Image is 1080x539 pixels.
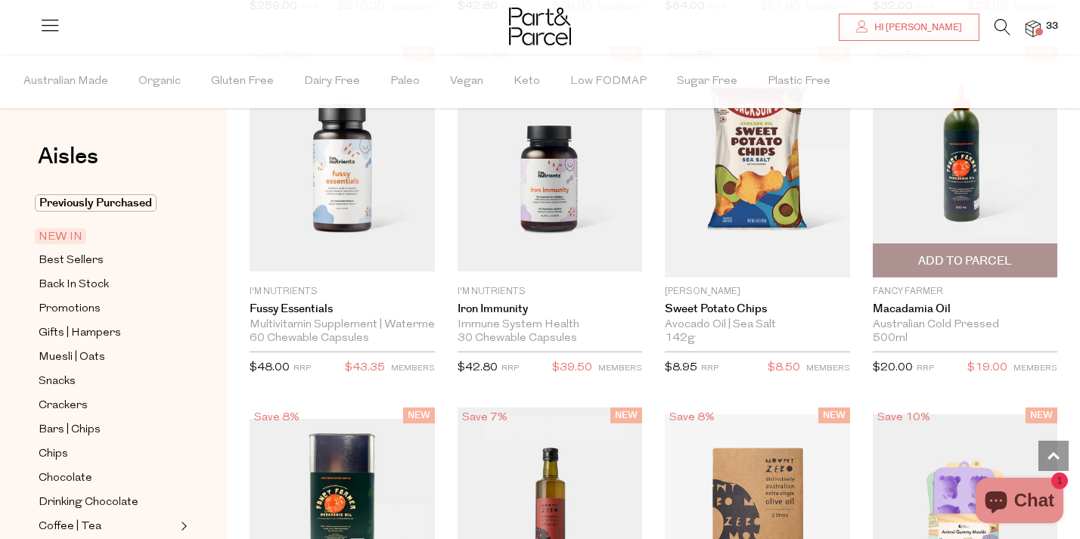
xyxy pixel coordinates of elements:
button: Expand/Collapse Coffee | Tea [177,517,188,535]
img: Macadamia Oil [873,57,1058,266]
a: Aisles [38,145,98,183]
a: Back In Stock [39,275,176,294]
a: Previously Purchased [39,194,176,212]
span: Gifts | Hampers [39,324,121,342]
span: Chips [39,445,68,463]
span: Keto [514,55,540,108]
span: NEW [403,407,435,423]
span: Australian Made [23,55,108,108]
span: Bars | Chips [39,421,101,439]
span: Muesli | Oats [39,348,105,367]
small: RRP [917,364,934,373]
span: Organic [138,55,181,108]
div: Save 10% [873,407,935,428]
div: Save 8% [665,407,719,428]
a: Drinking Chocolate [39,493,176,512]
a: Bars | Chips [39,420,176,439]
span: Crackers [39,397,88,415]
p: I'm Nutrients [458,285,643,299]
div: Multivitamin Supplement | Watermelon [250,318,435,332]
div: Australian Cold Pressed [873,318,1058,332]
div: Immune System Health [458,318,643,332]
small: RRP [701,364,718,373]
a: 33 [1026,20,1041,36]
img: Part&Parcel [509,8,571,45]
small: MEMBERS [806,364,850,373]
a: Muesli | Oats [39,348,176,367]
a: Crackers [39,396,176,415]
button: Add To Parcel [873,243,1058,277]
p: I'm Nutrients [250,285,435,299]
span: $48.00 [250,362,290,373]
a: Chocolate [39,469,176,488]
span: Best Sellers [39,252,104,270]
small: RRP [293,364,311,373]
span: $39.50 [552,358,592,378]
a: Sweet Potato Chips [665,302,850,316]
span: Gluten Free [211,55,274,108]
span: Dairy Free [304,55,360,108]
a: Fussy Essentials [250,302,435,316]
span: Low FODMAP [570,55,647,108]
span: $8.50 [768,358,800,378]
div: Save 8% [250,407,304,428]
small: RRP [501,364,519,373]
img: Iron Immunity [458,53,643,271]
span: Chocolate [39,469,92,488]
span: 30 Chewable Capsules [458,332,577,345]
span: Sugar Free [677,55,737,108]
p: Fancy Farmer [873,285,1058,299]
span: 500ml [873,332,908,345]
a: Iron Immunity [458,302,643,316]
span: $42.80 [458,362,498,373]
span: NEW IN [35,228,86,244]
span: Snacks [39,373,76,391]
a: Coffee | Tea [39,517,176,536]
span: 33 [1042,20,1062,33]
span: NEW [818,407,850,423]
span: Drinking Chocolate [39,494,138,512]
span: 142g [665,332,695,345]
span: 60 Chewable Capsules [250,332,369,345]
img: Fussy Essentials [250,53,435,271]
span: Add To Parcel [918,253,1012,269]
a: Best Sellers [39,251,176,270]
span: Promotions [39,300,101,318]
a: Gifts | Hampers [39,324,176,342]
a: Macadamia Oil [873,302,1058,316]
span: NEW [1026,407,1057,423]
a: NEW IN [39,228,176,246]
p: [PERSON_NAME] [665,285,850,299]
small: MEMBERS [1013,364,1057,373]
span: Aisles [38,140,98,173]
div: Save 7% [458,407,512,428]
span: Plastic Free [768,55,830,108]
span: Paleo [390,55,420,108]
span: Hi [PERSON_NAME] [871,21,962,34]
span: Vegan [450,55,483,108]
span: $19.00 [967,358,1007,378]
small: MEMBERS [391,364,435,373]
a: Snacks [39,372,176,391]
span: $43.35 [345,358,385,378]
a: Promotions [39,299,176,318]
a: Chips [39,445,176,463]
span: NEW [610,407,642,423]
small: MEMBERS [598,364,642,373]
span: $20.00 [873,362,913,373]
img: Sweet Potato Chips [665,47,850,278]
span: $8.95 [665,362,697,373]
span: Previously Purchased [35,194,157,212]
inbox-online-store-chat: Shopify online store chat [971,478,1068,527]
span: Back In Stock [39,276,109,294]
span: Coffee | Tea [39,518,101,536]
a: Hi [PERSON_NAME] [839,14,979,41]
div: Avocado Oil | Sea Salt [665,318,850,332]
